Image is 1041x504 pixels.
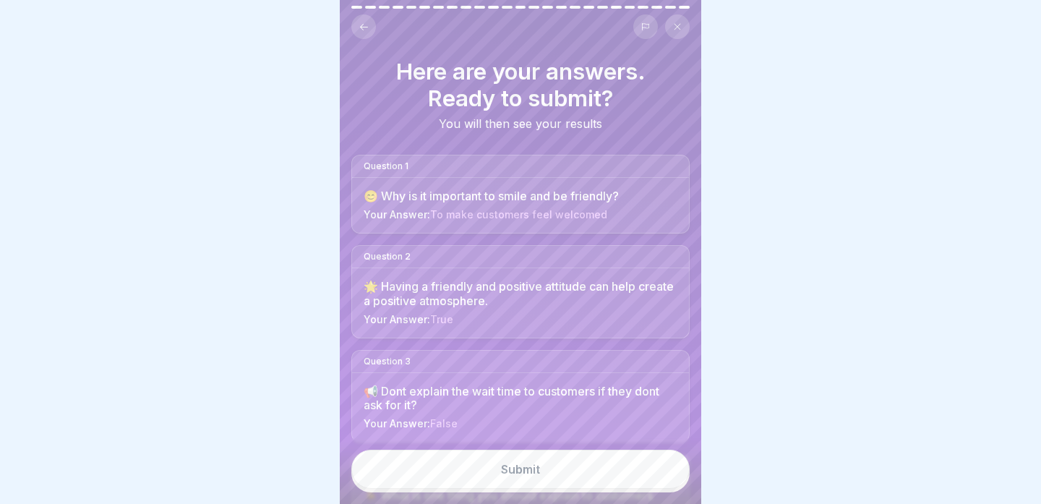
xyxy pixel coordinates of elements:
span: To make customers feel welcomed [430,208,607,221]
div: You will then see your results [351,117,690,131]
div: Submit [501,463,540,476]
div: Your Answer: [364,209,677,221]
span: False [430,417,458,430]
div: Your Answer: [364,418,677,430]
h1: Here are your answers. Ready to submit? [351,58,690,111]
div: 🌟 Having a friendly and positive attitude can help create a positive atmosphere. [364,280,677,307]
button: Submit [351,450,690,489]
div: Your Answer: [364,314,677,326]
div: 📢 Dont explain the wait time to customers if they dont ask for it? [364,385,677,412]
div: Question 2 [352,246,689,268]
div: Question 1 [352,155,689,178]
div: Question 3 [352,351,689,373]
div: 😊 Why is it important to smile and be friendly? [364,189,677,203]
span: True [430,313,453,325]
